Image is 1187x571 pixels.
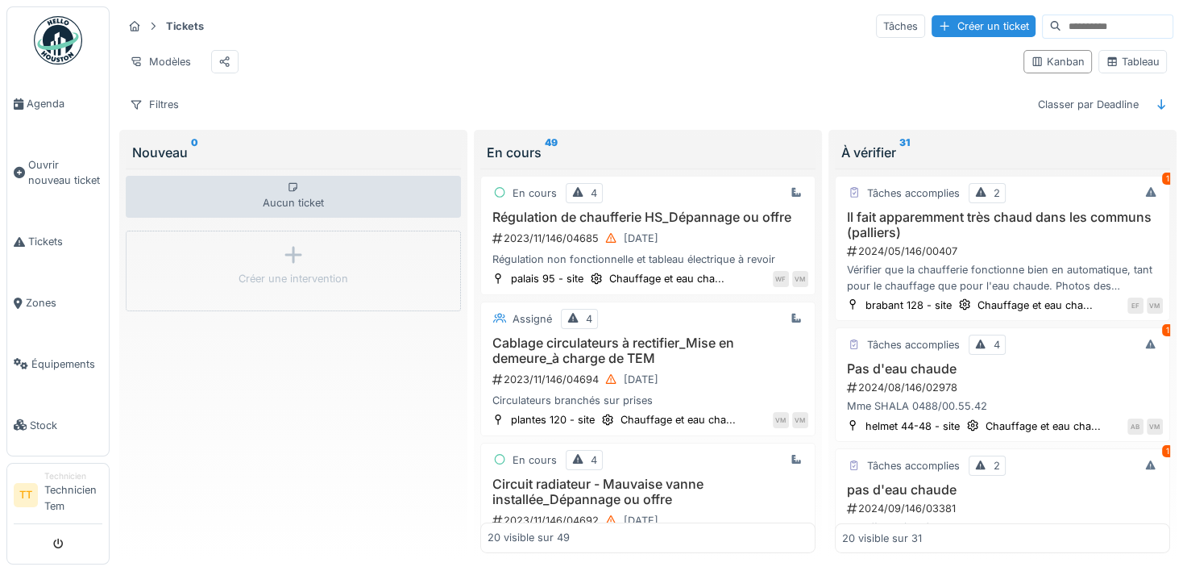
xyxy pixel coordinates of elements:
[1127,298,1143,314] div: EF
[511,271,583,286] div: palais 95 - site
[865,298,952,313] div: brabant 128 - site
[1031,93,1146,116] div: Classer par Deadline
[491,228,808,248] div: 2023/11/146/04685
[239,271,348,286] div: Créer une intervention
[28,234,102,249] span: Tickets
[511,412,595,427] div: plantes 120 - site
[986,419,1101,434] div: Chauffage et eau cha...
[994,458,1000,473] div: 2
[7,273,109,334] a: Zones
[1127,419,1143,435] div: AB
[591,452,597,468] div: 4
[865,419,960,434] div: helmet 44-48 - site
[1106,54,1160,69] div: Tableau
[7,333,109,394] a: Équipements
[842,519,1163,535] div: pas d'eau chaude
[126,176,461,218] div: Aucun ticket
[1162,173,1173,185] div: 1
[867,337,960,352] div: Tâches accomplies
[513,311,552,327] div: Assigné
[842,361,1163,377] h3: Pas d'eau chaude
[27,96,102,111] span: Agenda
[7,135,109,211] a: Ouvrir nouveau ticket
[792,412,808,428] div: VM
[845,380,1163,395] div: 2024/08/146/02978
[842,482,1163,498] h3: pas d'eau chaude
[845,501,1163,516] div: 2024/09/146/03381
[994,337,1000,352] div: 4
[1162,324,1173,336] div: 1
[876,15,925,38] div: Tâches
[977,298,1093,313] div: Chauffage et eau cha...
[122,50,198,73] div: Modèles
[842,262,1163,293] div: Vérifier que la chaufferie fonctionne bien en automatique, tant pour le chauffage que pour l'eau ...
[7,73,109,135] a: Agenda
[31,356,102,372] span: Équipements
[34,16,82,65] img: Badge_color-CXgf-gQk.svg
[513,452,557,468] div: En cours
[624,513,658,528] div: [DATE]
[7,211,109,273] a: Tickets
[44,470,102,520] li: Technicien Tem
[773,271,789,287] div: WF
[620,412,736,427] div: Chauffage et eau cha...
[488,252,808,267] div: Régulation non fonctionnelle et tableau électrique à revoir
[1162,445,1173,457] div: 1
[487,143,809,162] div: En cours
[932,15,1036,37] div: Créer un ticket
[488,210,808,225] h3: Régulation de chaufferie HS_Dépannage ou offre
[488,393,808,408] div: Circulateurs branchés sur prises
[488,531,570,546] div: 20 visible sur 49
[1031,54,1085,69] div: Kanban
[773,412,789,428] div: VM
[792,271,808,287] div: VM
[867,458,960,473] div: Tâches accomplies
[122,93,186,116] div: Filtres
[14,470,102,524] a: TT TechnicienTechnicien Tem
[591,185,597,201] div: 4
[30,418,102,433] span: Stock
[488,336,808,366] h3: Cablage circulateurs à rectifier_Mise en demeure_à charge de TEM
[624,231,658,246] div: [DATE]
[842,210,1163,240] h3: Il fait apparemment très chaud dans les communs (palliers)
[14,483,38,507] li: TT
[491,511,808,531] div: 2023/11/146/04692
[609,271,724,286] div: Chauffage et eau cha...
[624,372,658,387] div: [DATE]
[491,369,808,390] div: 2023/11/146/04694
[488,477,808,507] h3: Circuit radiateur - Mauvaise vanne installée_Dépannage ou offre
[1147,419,1163,435] div: VM
[513,185,557,201] div: En cours
[28,157,102,188] span: Ouvrir nouveau ticket
[132,143,454,162] div: Nouveau
[842,531,922,546] div: 20 visible sur 31
[994,185,1000,201] div: 2
[44,470,102,482] div: Technicien
[586,311,592,327] div: 4
[1147,298,1163,314] div: VM
[26,295,102,311] span: Zones
[7,394,109,456] a: Stock
[160,19,210,34] strong: Tickets
[842,398,1163,414] div: Mme SHALA 0488/00.55.42
[845,244,1163,259] div: 2024/05/146/00407
[545,143,558,162] sup: 49
[191,143,198,162] sup: 0
[899,143,910,162] sup: 31
[867,185,960,201] div: Tâches accomplies
[841,143,1164,162] div: À vérifier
